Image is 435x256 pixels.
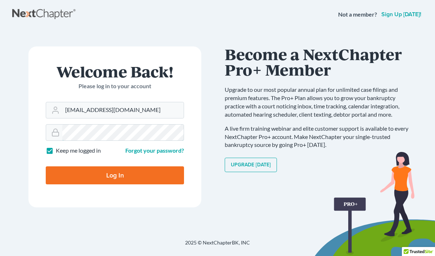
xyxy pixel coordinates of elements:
h1: Welcome Back! [46,64,184,79]
a: Sign up [DATE]! [380,12,423,17]
p: A live firm training webinar and elite customer support is available to every NextChapter Pro+ ac... [225,125,416,149]
div: 2025 © NextChapterBK, INC [12,239,423,252]
a: Forgot your password? [125,147,184,154]
strong: Not a member? [338,10,377,19]
input: Log In [46,166,184,184]
label: Keep me logged in [56,147,101,155]
p: Please log in to your account [46,82,184,90]
p: Upgrade to our most popular annual plan for unlimited case filings and premium features. The Pro+... [225,86,416,118]
input: Email Address [62,102,184,118]
h1: Become a NextChapter Pro+ Member [225,46,416,77]
a: Upgrade [DATE] [225,158,277,172]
